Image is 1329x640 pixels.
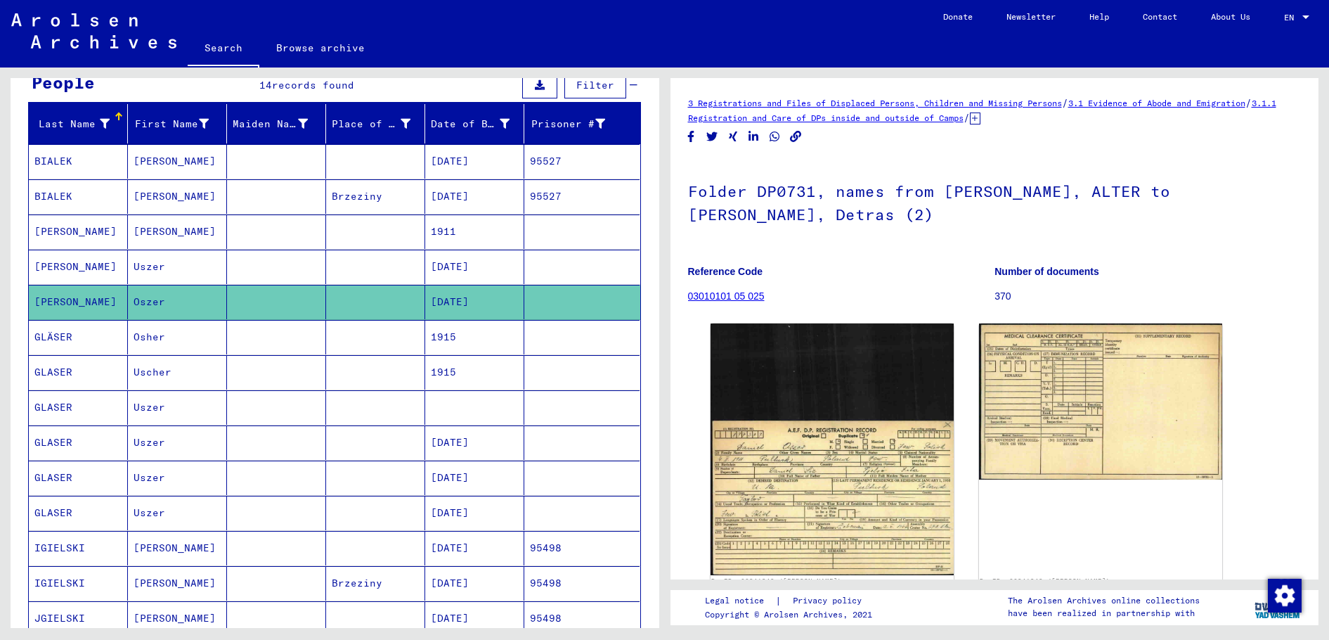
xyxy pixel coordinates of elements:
[29,250,128,284] mat-cell: [PERSON_NAME]
[431,117,510,132] div: Date of Birth
[326,566,425,601] mat-cell: Brzeziny
[980,577,1110,585] a: DocID: 66841942 ([PERSON_NAME])
[705,128,720,146] button: Share on Twitter
[684,128,699,146] button: Share on Facebook
[233,117,308,132] div: Maiden Name
[746,128,761,146] button: Share on LinkedIn
[425,566,524,601] mat-cell: [DATE]
[1068,98,1245,108] a: 3.1 Evidence of Abode and Emigration
[994,266,1099,277] b: Number of documents
[128,531,227,565] mat-cell: [PERSON_NAME]
[564,72,626,98] button: Filter
[128,320,227,354] mat-cell: Osher
[705,594,775,608] a: Legal notice
[128,461,227,495] mat-cell: Uszer
[128,215,227,249] mat-cell: [PERSON_NAME]
[128,355,227,390] mat-cell: Uscher
[259,31,382,65] a: Browse archive
[425,355,524,390] mat-cell: 1915
[524,104,640,143] mat-header-cell: Prisoner #
[705,608,879,621] p: Copyright © Arolsen Archives, 2021
[530,113,623,135] div: Prisoner #
[1062,96,1068,109] span: /
[964,111,970,124] span: /
[524,179,640,214] mat-cell: 95527
[425,601,524,636] mat-cell: [DATE]
[425,320,524,354] mat-cell: 1915
[524,531,640,565] mat-cell: 95498
[233,113,325,135] div: Maiden Name
[29,601,128,636] mat-cell: JGIELSKI
[425,250,524,284] mat-cell: [DATE]
[29,285,128,319] mat-cell: [PERSON_NAME]
[29,566,128,601] mat-cell: IGIELSKI
[994,289,1301,304] p: 370
[1008,607,1200,620] p: have been realized in partnership with
[530,117,605,132] div: Prisoner #
[425,104,524,143] mat-header-cell: Date of Birth
[128,496,227,530] mat-cell: Uszer
[29,390,128,425] mat-cell: GLASER
[524,566,640,601] mat-cell: 95498
[29,144,128,179] mat-cell: BIALEK
[332,117,410,132] div: Place of Birth
[128,285,227,319] mat-cell: Oszer
[524,144,640,179] mat-cell: 95527
[711,577,842,585] a: DocID: 66841942 ([PERSON_NAME])
[128,390,227,425] mat-cell: Uszer
[425,531,524,565] mat-cell: [DATE]
[29,179,128,214] mat-cell: BIALEK
[326,179,425,214] mat-cell: Brzeziny
[767,128,782,146] button: Share on WhatsApp
[29,496,128,530] mat-cell: GLASER
[1252,589,1304,625] img: yv_logo.png
[29,425,128,460] mat-cell: GLASER
[128,601,227,636] mat-cell: [PERSON_NAME]
[188,31,259,68] a: Search
[431,113,527,135] div: Date of Birth
[425,496,524,530] mat-cell: [DATE]
[29,355,128,390] mat-cell: GLASER
[1245,96,1252,109] span: /
[29,531,128,565] mat-cell: IGIELSKI
[705,594,879,608] div: |
[128,425,227,460] mat-cell: Uszer
[1268,579,1302,613] img: Zustimmung ändern
[128,250,227,284] mat-cell: Uszer
[425,179,524,214] mat-cell: [DATE]
[1008,594,1200,607] p: The Arolsen Archives online collections
[425,425,524,460] mat-cell: [DATE]
[29,104,128,143] mat-header-cell: Last Name
[332,113,428,135] div: Place of Birth
[29,461,128,495] mat-cell: GLASER
[11,13,176,49] img: Arolsen_neg.svg
[425,215,524,249] mat-cell: 1911
[425,144,524,179] mat-cell: [DATE]
[29,320,128,354] mat-cell: GLÄSER
[34,117,110,132] div: Last Name
[979,324,1222,480] img: 002.jpg
[34,113,127,135] div: Last Name
[688,98,1062,108] a: 3 Registrations and Files of Displaced Persons, Children and Missing Persons
[1284,12,1294,23] mat-select-trigger: EN
[425,285,524,319] mat-cell: [DATE]
[32,70,95,95] div: People
[128,144,227,179] mat-cell: [PERSON_NAME]
[425,461,524,495] mat-cell: [DATE]
[128,104,227,143] mat-header-cell: First Name
[576,79,614,91] span: Filter
[789,128,803,146] button: Copy link
[128,179,227,214] mat-cell: [PERSON_NAME]
[227,104,326,143] mat-header-cell: Maiden Name
[688,159,1302,244] h1: Folder DP0731, names from [PERSON_NAME], ALTER to [PERSON_NAME], Detras (2)
[272,79,354,91] span: records found
[259,79,272,91] span: 14
[29,215,128,249] mat-cell: [PERSON_NAME]
[134,117,209,132] div: First Name
[128,566,227,601] mat-cell: [PERSON_NAME]
[326,104,425,143] mat-header-cell: Place of Birth
[726,128,741,146] button: Share on Xing
[688,290,765,302] a: 03010101 05 025
[782,594,879,608] a: Privacy policy
[134,113,226,135] div: First Name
